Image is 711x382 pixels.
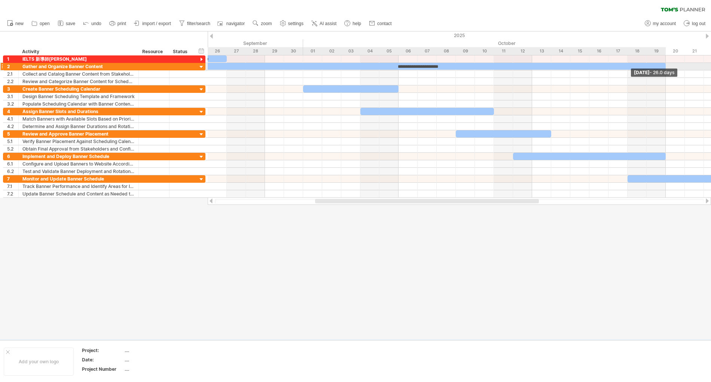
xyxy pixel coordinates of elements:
[653,21,676,26] span: my account
[570,47,589,55] div: Wednesday, 15 October 2025
[22,190,135,197] div: Update Banner Schedule and Content as Needed to Optimize Results
[456,47,475,55] div: Thursday, 9 October 2025
[22,160,135,167] div: Configure and Upload Banners to Website According to Schedule
[66,21,75,26] span: save
[682,19,708,28] a: log out
[360,47,379,55] div: Saturday, 4 October 2025
[81,19,104,28] a: undo
[631,69,677,77] div: [DATE]
[5,19,26,28] a: new
[475,47,494,55] div: Friday, 10 October 2025
[7,78,18,85] div: 2.2
[22,85,135,93] div: Create Banner Scheduling Calendar
[125,357,187,363] div: ....
[22,168,135,175] div: Test and Validate Banner Deployment and Rotation Functionality
[107,19,128,28] a: print
[7,70,18,78] div: 2.1
[7,153,18,160] div: 6
[22,108,135,115] div: Assign Banner Slots and Durations
[125,366,187,372] div: ....
[246,47,265,55] div: Sunday, 28 September 2025
[278,19,306,28] a: settings
[22,115,135,122] div: Match Banners with Available Slots Based on Priority and Dates
[15,21,24,26] span: new
[418,47,437,55] div: Tuesday, 7 October 2025
[341,47,360,55] div: Friday, 3 October 2025
[40,21,50,26] span: open
[7,145,18,152] div: 5.2
[650,70,674,75] span: - 26.0 days
[7,183,18,190] div: 7.1
[261,21,272,26] span: zoom
[142,48,165,55] div: Resource
[22,153,135,160] div: Implement and Deploy Banner Schedule
[22,48,134,55] div: Activity
[22,63,135,70] div: Gather and Organize Banner Content
[216,19,247,28] a: navigator
[22,130,135,137] div: Review and Approve Banner Placement
[379,47,399,55] div: Sunday, 5 October 2025
[7,190,18,197] div: 7.2
[7,85,18,93] div: 3
[309,19,339,28] a: AI assist
[647,47,666,55] div: Sunday, 19 October 2025
[22,138,135,145] div: Verify Banner Placement Against Scheduling Calendar and Guidelines
[7,168,18,175] div: 6.2
[532,47,551,55] div: Monday, 13 October 2025
[118,21,126,26] span: print
[628,47,647,55] div: Saturday, 18 October 2025
[685,47,704,55] div: Tuesday, 21 October 2025
[367,19,394,28] a: contact
[322,47,341,55] div: Thursday, 2 October 2025
[643,19,678,28] a: my account
[22,70,135,78] div: Collect and Catalog Banner Content from Stakeholders
[7,108,18,115] div: 4
[4,348,74,376] div: Add your own logo
[251,19,274,28] a: zoom
[7,100,18,107] div: 3.2
[7,123,18,130] div: 4.2
[303,47,322,55] div: Wednesday, 1 October 2025
[399,47,418,55] div: Monday, 6 October 2025
[132,19,173,28] a: import / export
[265,47,284,55] div: Monday, 29 September 2025
[22,183,135,190] div: Track Banner Performance and Identify Areas for Improvement
[22,78,135,85] div: Review and Categorize Banner Content for Scheduling
[494,47,513,55] div: Saturday, 11 October 2025
[22,93,135,100] div: Design Banner Scheduling Template and Framework
[7,138,18,145] div: 5.1
[437,47,456,55] div: Wednesday, 8 October 2025
[227,47,246,55] div: Saturday, 27 September 2025
[7,93,18,100] div: 3.1
[284,47,303,55] div: Tuesday, 30 September 2025
[30,19,52,28] a: open
[173,48,189,55] div: Status
[551,47,570,55] div: Tuesday, 14 October 2025
[226,21,245,26] span: navigator
[82,366,123,372] div: Project Number
[7,55,18,63] div: 1
[22,123,135,130] div: Determine and Assign Banner Durations and Rotation Schedule
[22,55,135,63] div: IELTS 新導師[PERSON_NAME]
[22,100,135,107] div: Populate Scheduling Calendar with Banner Content and Dates
[666,47,685,55] div: Monday, 20 October 2025
[177,19,213,28] a: filter/search
[22,145,135,152] div: Obtain Final Approval from Stakeholders and Confirm Banner Deployment
[589,47,608,55] div: Thursday, 16 October 2025
[82,357,123,363] div: Date:
[208,47,227,55] div: Friday, 26 September 2025
[7,63,18,70] div: 2
[377,21,392,26] span: contact
[22,175,135,182] div: Monitor and Update Banner Schedule
[56,19,77,28] a: save
[342,19,363,28] a: help
[7,115,18,122] div: 4.1
[7,175,18,182] div: 7
[187,21,210,26] span: filter/search
[320,21,336,26] span: AI assist
[142,21,171,26] span: import / export
[7,130,18,137] div: 5
[288,21,303,26] span: settings
[353,21,361,26] span: help
[82,347,123,354] div: Project:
